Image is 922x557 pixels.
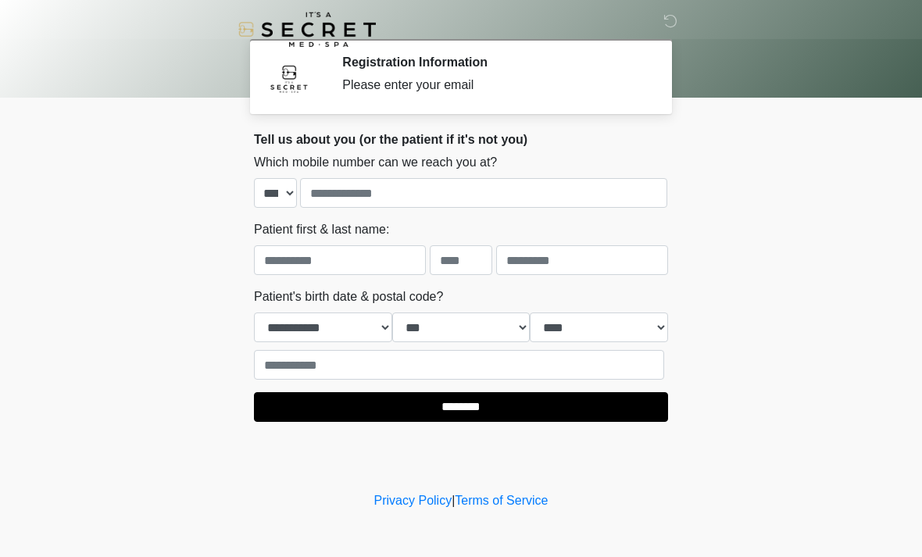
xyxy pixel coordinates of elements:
[342,76,645,95] div: Please enter your email
[452,494,455,507] a: |
[254,132,668,147] h2: Tell us about you (or the patient if it's not you)
[254,287,443,306] label: Patient's birth date & postal code?
[342,55,645,70] h2: Registration Information
[254,153,497,172] label: Which mobile number can we reach you at?
[374,494,452,507] a: Privacy Policy
[238,12,376,47] img: It's A Secret Med Spa Logo
[266,55,313,102] img: Agent Avatar
[455,494,548,507] a: Terms of Service
[254,220,389,239] label: Patient first & last name:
